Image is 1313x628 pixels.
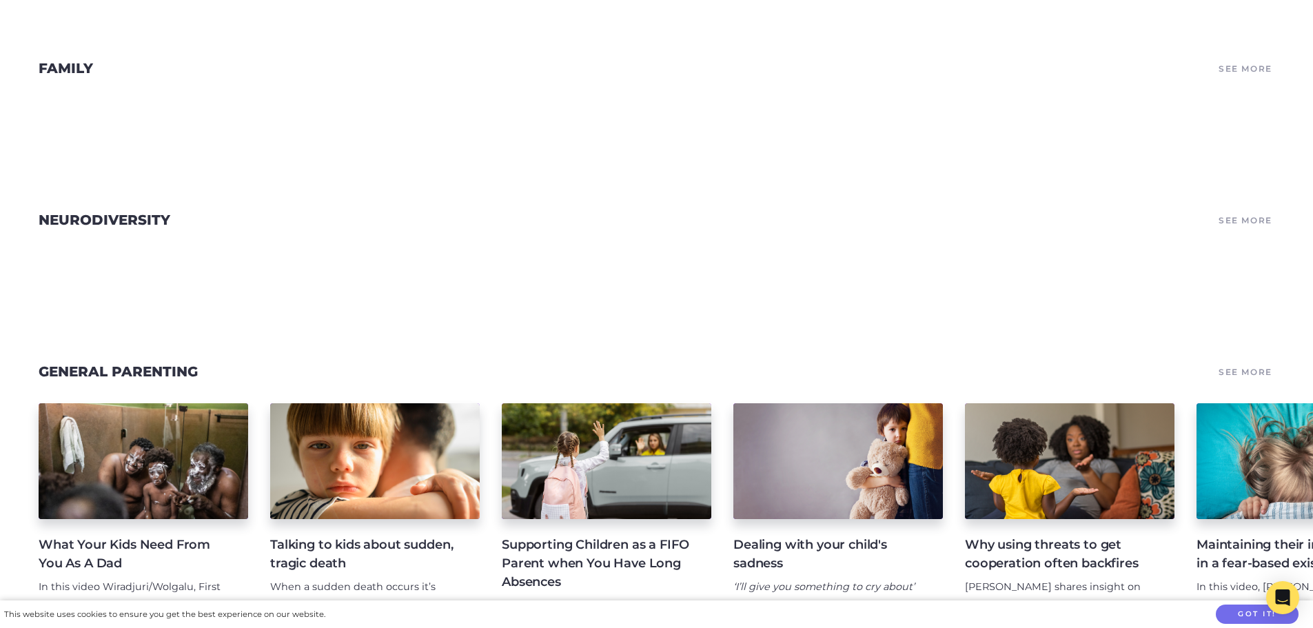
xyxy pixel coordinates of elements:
[270,536,458,573] h4: Talking to kids about sudden, tragic death
[733,580,915,593] em: ‘I’ll give you something to cry about’
[1266,581,1299,614] div: Open Intercom Messenger
[965,536,1152,573] h4: Why using threats to get cooperation often backfires
[39,536,226,573] h4: What Your Kids Need From You As A Dad
[1216,605,1299,625] button: Got it!
[1217,362,1274,381] a: See More
[39,363,198,380] a: General Parenting
[39,212,170,228] a: Neurodiversity
[1217,59,1274,78] a: See More
[39,60,93,77] a: Family
[1217,210,1274,230] a: See More
[4,607,325,622] div: This website uses cookies to ensure you get the best experience on our website.
[733,536,921,573] h4: Dealing with your child's sadness
[502,536,689,591] h4: Supporting Children as a FIFO Parent when You Have Long Absences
